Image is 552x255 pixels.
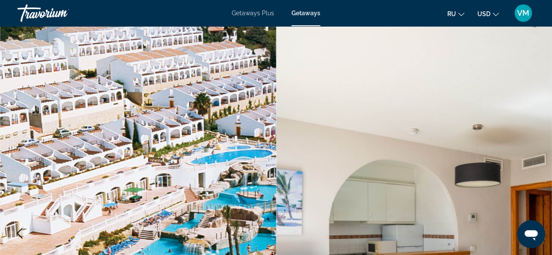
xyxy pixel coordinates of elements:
a: Getaways [291,10,320,17]
iframe: Кнопка запуска окна обмена сообщениями [517,220,545,248]
a: Travorium [17,2,105,24]
a: Getaways Plus [232,10,274,17]
button: Previous image [9,222,31,244]
span: USD [477,10,490,17]
span: ru [447,10,456,17]
button: User Menu [512,4,535,22]
span: VM [517,9,529,17]
button: Change currency [477,7,499,20]
button: Change language [447,7,464,20]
